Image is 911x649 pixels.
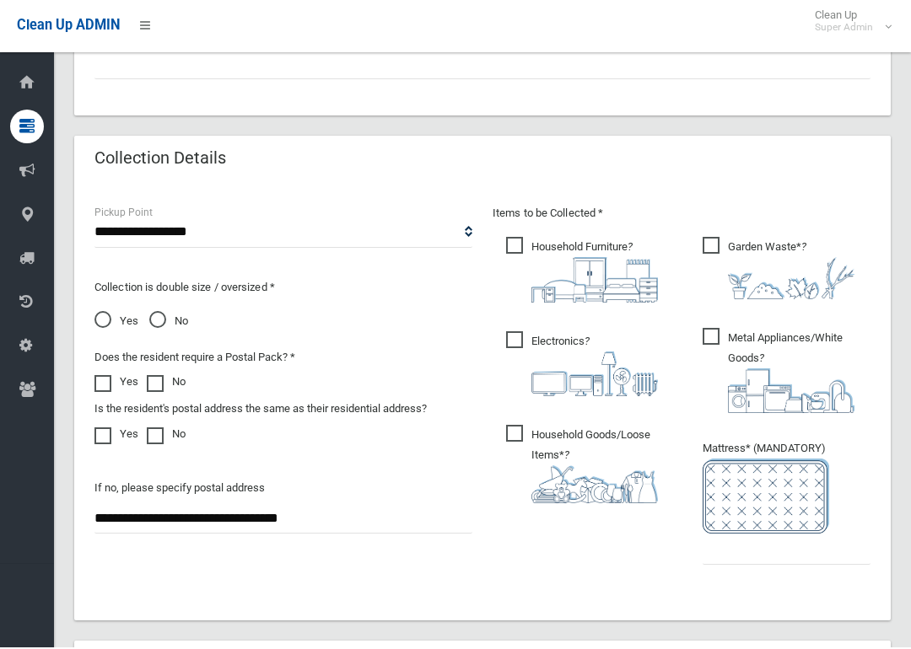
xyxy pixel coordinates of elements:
[703,330,871,415] span: Metal Appliances/White Goods
[493,205,871,225] p: Items to be Collected *
[728,259,854,301] img: 4fd8a5c772b2c999c83690221e5242e0.png
[531,336,658,398] i: ?
[531,353,658,398] img: 394712a680b73dbc3d2a6a3a7ffe5a07.png
[17,19,120,35] span: Clean Up ADMIN
[149,313,188,333] span: No
[531,242,658,304] i: ?
[74,143,246,176] header: Collection Details
[94,426,138,446] label: Yes
[94,480,265,500] label: If no, please specify postal address
[94,279,472,299] p: Collection is double size / oversized *
[94,373,138,394] label: Yes
[703,443,871,535] span: Mattress* (MANDATORY)
[506,239,658,304] span: Household Furniture
[147,373,186,394] label: No
[94,313,138,333] span: Yes
[94,400,427,421] label: Is the resident's postal address the same as their residential address?
[94,349,295,369] label: Does the resident require a Postal Pack? *
[506,426,674,505] span: Household Goods/Loose Items*
[728,370,854,415] img: 36c1b0289cb1767239cdd3de9e694f19.png
[728,242,854,301] i: ?
[703,239,854,301] span: Garden Waste*
[728,353,871,415] i: ?
[531,259,658,304] img: aa9efdbe659d29b613fca23ba79d85cb.png
[531,467,658,505] img: b13cc3517677393f34c0a387616ef184.png
[703,460,829,535] img: e7408bece873d2c1783593a074e5cb2f.png
[806,10,890,35] span: Clean Up
[815,23,873,35] small: Super Admin
[506,333,658,398] span: Electronics
[531,450,674,505] i: ?
[147,426,186,446] label: No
